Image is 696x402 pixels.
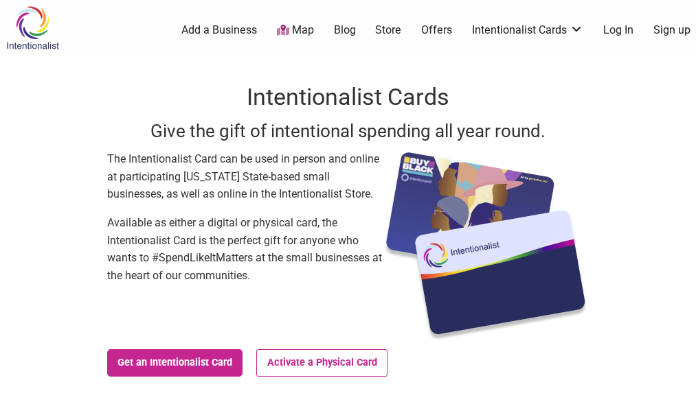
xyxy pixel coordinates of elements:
a: Sign up [653,23,691,38]
a: Blog [334,23,356,38]
a: Store [375,23,401,38]
p: Available as either a digital or physical card, the Intentionalist Card is the perfect gift for a... [107,214,382,284]
a: Map [277,23,314,38]
a: Log In [603,23,633,38]
h1: Intentionalist Cards [107,81,590,114]
a: Offers [421,23,452,38]
img: Intentionalist Card [382,150,590,342]
a: Intentionalist Cards [472,23,583,38]
p: The Intentionalist Card can be used in person and online at participating [US_STATE] State-based ... [107,150,382,203]
a: Activate a Physical Card [256,349,388,377]
a: Add a Business [181,23,257,38]
a: Get an Intentionalist Card [107,349,243,377]
h3: Give the gift of intentional spending all year round. [107,119,590,143]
